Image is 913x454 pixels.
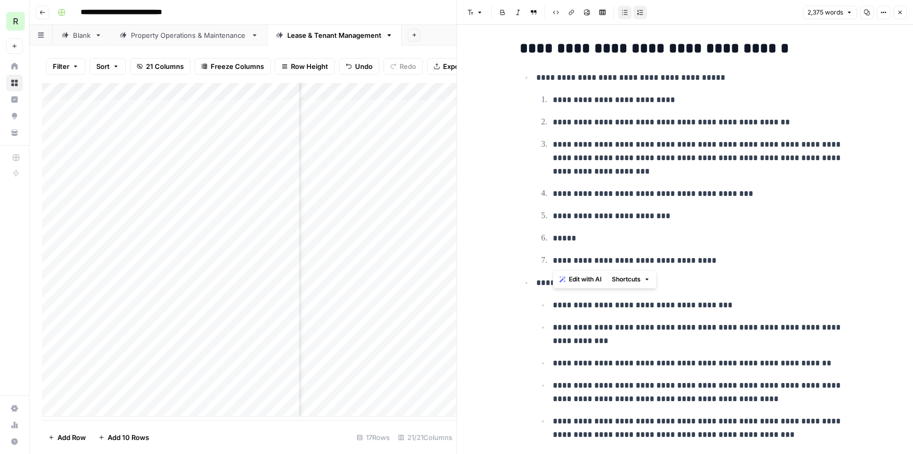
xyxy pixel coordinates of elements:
span: Add Row [57,432,86,443]
a: Your Data [6,124,23,141]
a: Browse [6,75,23,91]
span: R [13,15,18,27]
button: Add 10 Rows [92,429,155,446]
a: Usage [6,417,23,433]
button: Undo [339,58,379,75]
span: Freeze Columns [211,61,264,72]
button: Filter [46,58,85,75]
button: Export CSV [427,58,487,75]
a: Blank [53,25,111,46]
button: Row Height [275,58,335,75]
span: Add 10 Rows [108,432,149,443]
div: 21/21 Columns [394,429,456,446]
span: Shortcuts [612,275,641,284]
span: Export CSV [443,61,480,72]
button: Edit with AI [555,273,606,286]
span: Edit with AI [569,275,601,284]
div: Blank [73,30,91,40]
span: Redo [400,61,416,72]
a: Insights [6,91,23,108]
button: Redo [384,58,423,75]
div: 17 Rows [352,429,394,446]
button: Freeze Columns [195,58,271,75]
span: Row Height [291,61,328,72]
button: Add Row [42,429,92,446]
span: 2,375 words [807,8,843,17]
span: Filter [53,61,69,72]
span: 21 Columns [146,61,184,72]
a: Settings [6,400,23,417]
button: 21 Columns [130,58,190,75]
span: Undo [355,61,373,72]
a: Home [6,58,23,75]
a: Property Operations & Maintenance [111,25,267,46]
button: 2,375 words [803,6,857,19]
a: Lease & Tenant Management [267,25,402,46]
button: Help + Support [6,433,23,450]
span: Sort [96,61,110,72]
button: Workspace: Re-Leased [6,8,23,34]
a: Opportunities [6,108,23,124]
button: Sort [90,58,126,75]
button: Shortcuts [608,273,654,286]
div: Property Operations & Maintenance [131,30,247,40]
div: Lease & Tenant Management [287,30,381,40]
